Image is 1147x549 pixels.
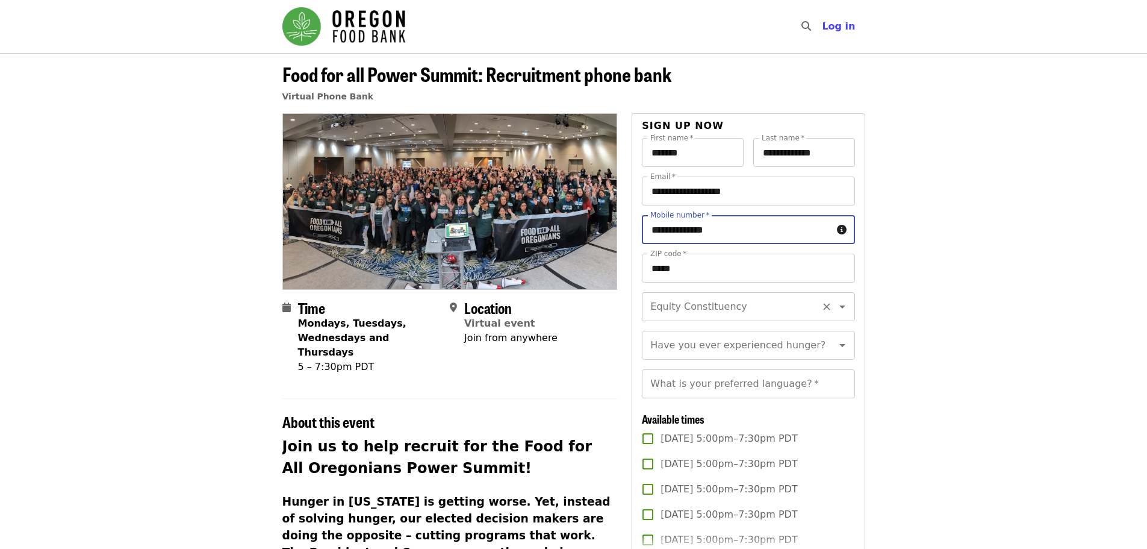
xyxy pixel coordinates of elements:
[650,250,686,257] label: ZIP code
[642,411,704,427] span: Available times
[812,14,865,39] button: Log in
[818,12,828,41] input: Search
[661,482,797,497] span: [DATE] 5:00pm–7:30pm PDT
[282,436,618,479] h2: Join us to help recruit for the Food for All Oregonians Power Summit!
[282,411,375,432] span: About this event
[642,177,854,205] input: Email
[650,173,676,180] label: Email
[834,337,851,354] button: Open
[298,297,325,318] span: Time
[661,431,797,446] span: [DATE] 5:00pm–7:30pm PDT
[762,134,804,142] label: Last name
[282,7,405,46] img: Oregon Food Bank - Home
[642,120,724,131] span: Sign up now
[661,507,797,522] span: [DATE] 5:00pm–7:30pm PDT
[642,138,744,167] input: First name
[753,138,855,167] input: Last name
[822,20,855,32] span: Log in
[801,20,811,32] i: search icon
[642,215,831,244] input: Mobile number
[282,60,671,88] span: Food for all Power Summit: Recruitment phone bank
[650,134,694,142] label: First name
[650,212,709,219] label: Mobile number
[464,297,512,318] span: Location
[642,254,854,283] input: ZIP code
[283,114,617,289] img: Food for all Power Summit: Recruitment phone bank organized by Oregon Food Bank
[282,302,291,313] i: calendar icon
[834,298,851,315] button: Open
[464,318,535,329] a: Virtual event
[464,332,558,344] span: Join from anywhere
[661,533,797,547] span: [DATE] 5:00pm–7:30pm PDT
[298,360,440,374] div: 5 – 7:30pm PDT
[450,302,457,313] i: map-marker-alt icon
[642,369,854,398] input: What is your preferred language?
[818,298,835,315] button: Clear
[298,318,406,358] strong: Mondays, Tuesdays, Wednesdays and Thursdays
[282,92,374,101] a: Virtual Phone Bank
[837,224,847,236] i: circle-info icon
[661,457,797,471] span: [DATE] 5:00pm–7:30pm PDT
